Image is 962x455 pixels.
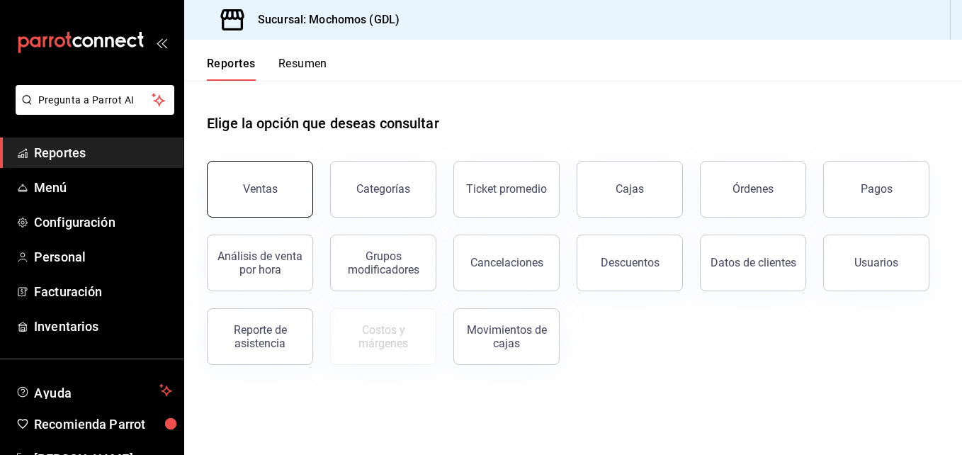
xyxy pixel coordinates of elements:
div: Usuarios [854,256,898,269]
button: Ventas [207,161,313,218]
span: Personal [34,247,172,266]
div: Reporte de asistencia [216,323,304,350]
button: Grupos modificadores [330,235,436,291]
div: Órdenes [732,182,774,196]
button: Usuarios [823,235,929,291]
button: Reportes [207,57,256,81]
div: Cancelaciones [470,256,543,269]
button: Cajas [577,161,683,218]
button: Pregunta a Parrot AI [16,85,174,115]
span: Recomienda Parrot [34,415,172,434]
span: Ayuda [34,382,154,399]
button: Cancelaciones [453,235,560,291]
span: Configuración [34,213,172,232]
span: Menú [34,178,172,197]
div: Movimientos de cajas [463,323,550,350]
button: Órdenes [700,161,806,218]
button: Ticket promedio [453,161,560,218]
button: Movimientos de cajas [453,308,560,365]
div: Ticket promedio [466,182,547,196]
div: Descuentos [601,256,660,269]
div: Categorías [356,182,410,196]
button: Análisis de venta por hora [207,235,313,291]
div: Análisis de venta por hora [216,249,304,276]
div: Ventas [243,182,278,196]
div: navigation tabs [207,57,327,81]
button: Resumen [278,57,327,81]
div: Grupos modificadores [339,249,427,276]
span: Pregunta a Parrot AI [38,93,152,108]
button: Contrata inventarios para ver este reporte [330,308,436,365]
div: Costos y márgenes [339,323,427,350]
span: Inventarios [34,317,172,336]
div: Pagos [861,182,893,196]
div: Datos de clientes [711,256,796,269]
button: Pagos [823,161,929,218]
button: Reporte de asistencia [207,308,313,365]
div: Cajas [616,182,644,196]
a: Pregunta a Parrot AI [10,103,174,118]
button: open_drawer_menu [156,37,167,48]
button: Categorías [330,161,436,218]
button: Descuentos [577,235,683,291]
h1: Elige la opción que deseas consultar [207,113,439,134]
span: Facturación [34,282,172,301]
button: Datos de clientes [700,235,806,291]
h3: Sucursal: Mochomos (GDL) [247,11,400,28]
span: Reportes [34,143,172,162]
